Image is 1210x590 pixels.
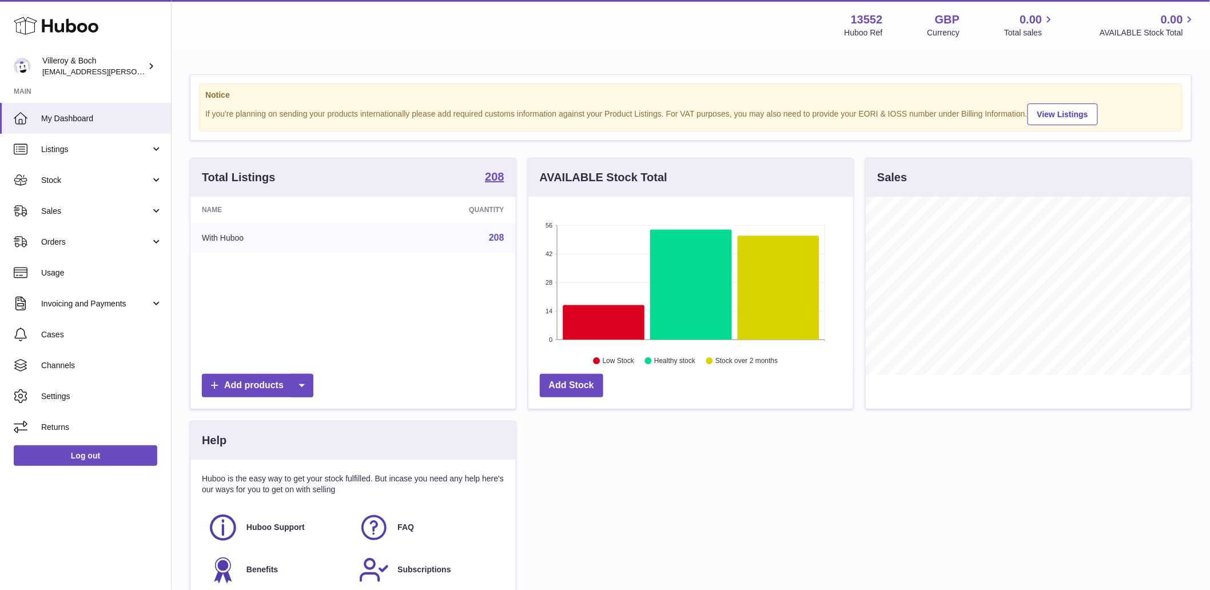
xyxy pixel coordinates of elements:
[41,422,162,433] span: Returns
[190,223,362,253] td: With Huboo
[603,357,635,365] text: Low Stock
[42,55,145,77] div: Villeroy & Boch
[359,555,498,585] a: Subscriptions
[41,391,162,402] span: Settings
[540,170,667,185] h3: AVAILABLE Stock Total
[546,250,552,257] text: 42
[41,175,150,186] span: Stock
[935,12,960,27] strong: GBP
[41,113,162,124] span: My Dashboard
[359,512,498,543] a: FAQ
[397,564,451,575] span: Subscriptions
[1028,103,1098,125] a: View Listings
[41,206,150,217] span: Sales
[42,67,229,76] span: [EMAIL_ADDRESS][PERSON_NAME][DOMAIN_NAME]
[41,329,162,340] span: Cases
[205,90,1176,101] strong: Notice
[14,445,157,466] a: Log out
[190,197,362,223] th: Name
[205,102,1176,125] div: If you're planning on sending your products internationally please add required customs informati...
[41,237,150,248] span: Orders
[202,170,276,185] h3: Total Listings
[540,374,603,397] a: Add Stock
[41,268,162,278] span: Usage
[928,27,960,38] div: Currency
[41,298,150,309] span: Invoicing and Payments
[202,473,504,495] p: Huboo is the easy way to get your stock fulfilled. But incase you need any help here's our ways f...
[246,564,278,575] span: Benefits
[1161,12,1183,27] span: 0.00
[41,144,150,155] span: Listings
[208,555,347,585] a: Benefits
[246,522,305,533] span: Huboo Support
[41,360,162,371] span: Channels
[489,233,504,242] a: 208
[485,171,504,182] strong: 208
[877,170,907,185] h3: Sales
[549,336,552,343] text: 0
[1020,12,1042,27] span: 0.00
[845,27,883,38] div: Huboo Ref
[362,197,516,223] th: Quantity
[397,522,414,533] span: FAQ
[14,58,31,75] img: liu.rosanne@villeroy-boch.com
[202,374,313,397] a: Add products
[851,12,883,27] strong: 13552
[546,308,552,314] text: 14
[1100,12,1196,38] a: 0.00 AVAILABLE Stock Total
[546,222,552,229] text: 56
[208,512,347,543] a: Huboo Support
[485,171,504,185] a: 208
[202,433,226,448] h3: Help
[1100,27,1196,38] span: AVAILABLE Stock Total
[1004,12,1055,38] a: 0.00 Total sales
[546,279,552,286] text: 28
[654,357,696,365] text: Healthy stock
[1004,27,1055,38] span: Total sales
[715,357,778,365] text: Stock over 2 months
